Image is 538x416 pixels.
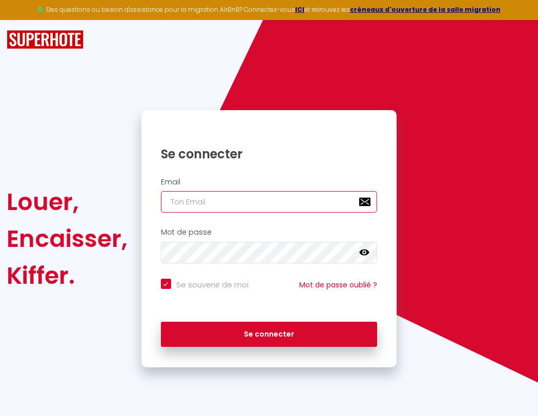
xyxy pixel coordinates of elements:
[7,30,84,49] img: SuperHote logo
[299,280,377,290] a: Mot de passe oublié ?
[7,257,128,294] div: Kiffer.
[295,5,304,14] a: ICI
[161,228,378,237] h2: Mot de passe
[161,191,378,213] input: Ton Email
[161,178,378,186] h2: Email
[161,322,378,347] button: Se connecter
[8,4,39,35] button: Ouvrir le widget de chat LiveChat
[7,183,128,220] div: Louer,
[7,220,128,257] div: Encaisser,
[350,5,501,14] a: créneaux d'ouverture de la salle migration
[161,146,378,162] h1: Se connecter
